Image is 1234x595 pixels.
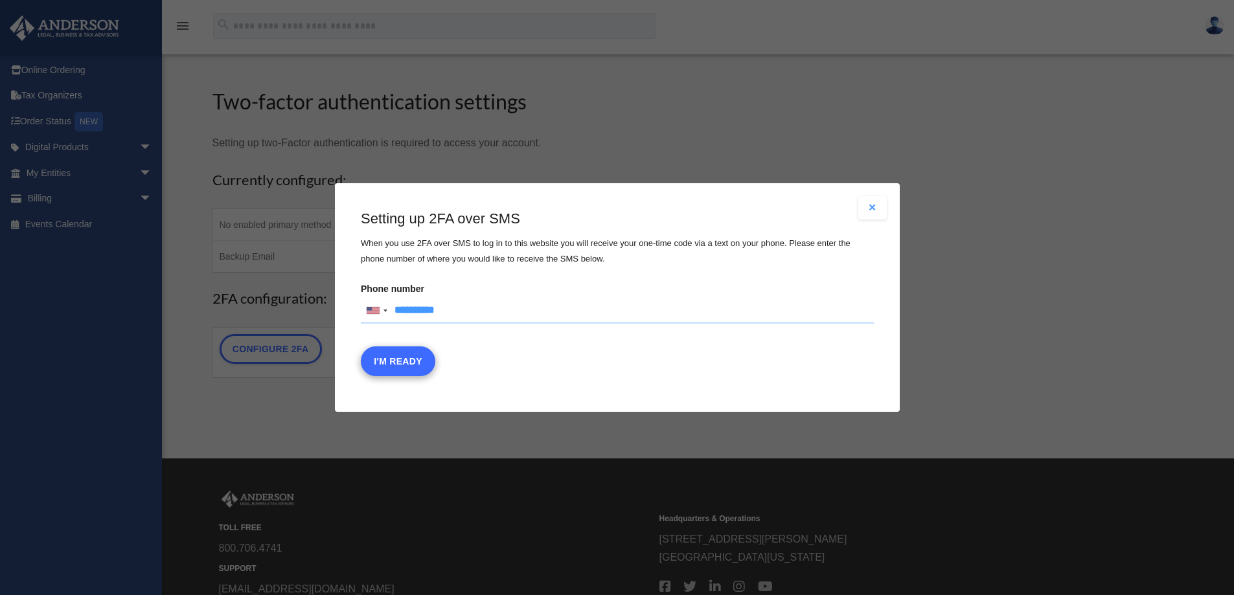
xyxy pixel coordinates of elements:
[361,209,874,229] h3: Setting up 2FA over SMS
[361,236,874,267] p: When you use 2FA over SMS to log in to this website you will receive your one-time code via a tex...
[361,346,435,376] button: I'm Ready
[858,196,887,219] button: Close modal
[361,280,874,324] label: Phone number
[361,298,391,323] div: United States: +1
[361,298,874,324] input: Phone numberList of countries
